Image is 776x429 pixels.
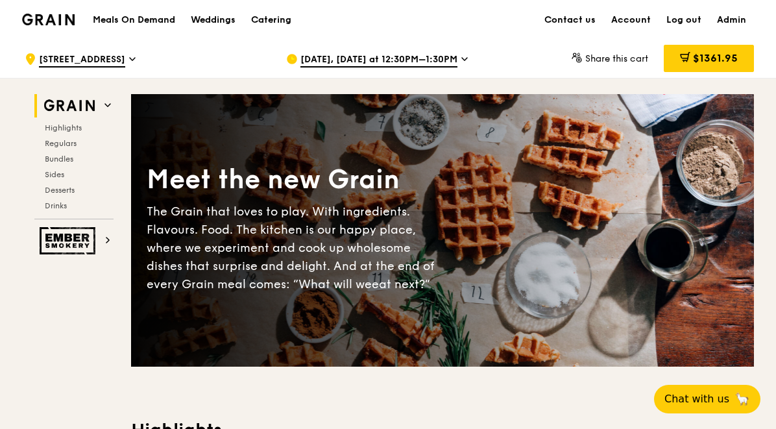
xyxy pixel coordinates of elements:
a: Admin [709,1,754,40]
a: Log out [659,1,709,40]
a: Weddings [183,1,243,40]
span: Regulars [45,139,77,148]
img: Ember Smokery web logo [40,227,99,254]
a: Catering [243,1,299,40]
span: Drinks [45,201,67,210]
img: Grain web logo [40,94,99,117]
span: [STREET_ADDRESS] [39,53,125,67]
div: Meet the new Grain [147,162,443,197]
span: Chat with us [664,391,729,407]
h1: Meals On Demand [93,14,175,27]
img: Grain [22,14,75,25]
span: Sides [45,170,64,179]
span: Highlights [45,123,82,132]
div: Weddings [191,1,236,40]
div: Catering [251,1,291,40]
span: 🦙 [734,391,750,407]
span: Share this cart [585,53,648,64]
span: [DATE], [DATE] at 12:30PM–1:30PM [300,53,457,67]
button: Chat with us🦙 [654,385,760,413]
span: eat next?” [372,277,430,291]
span: Desserts [45,186,75,195]
a: Account [603,1,659,40]
span: Bundles [45,154,73,164]
a: Contact us [537,1,603,40]
span: $1361.95 [693,52,738,64]
div: The Grain that loves to play. With ingredients. Flavours. Food. The kitchen is our happy place, w... [147,202,443,293]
